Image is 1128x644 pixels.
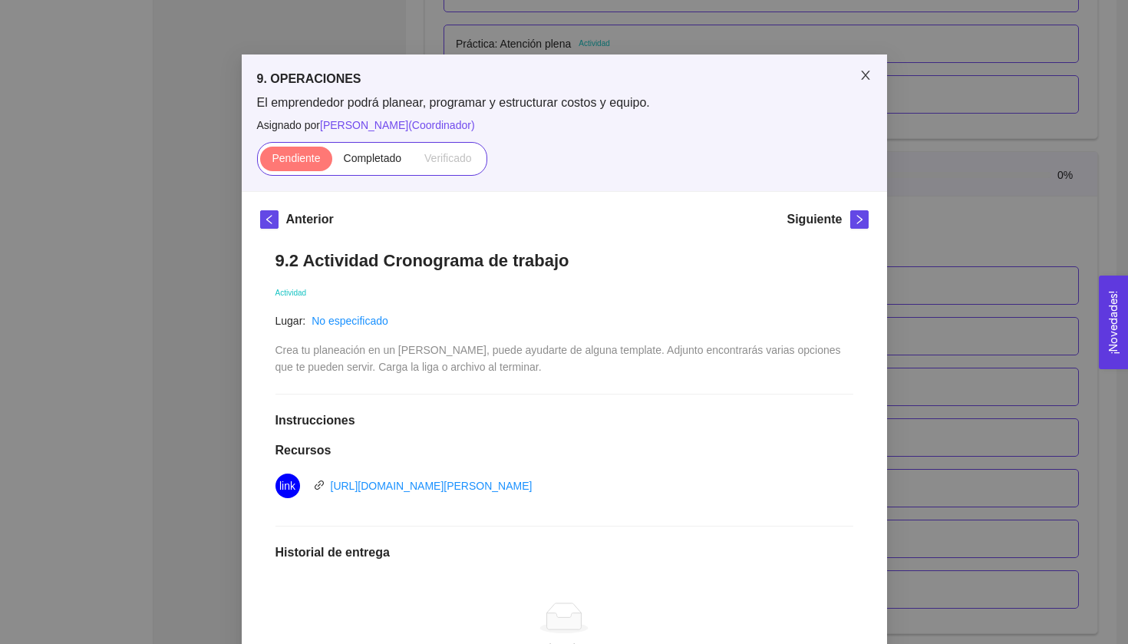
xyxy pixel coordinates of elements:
h1: Instrucciones [275,413,853,428]
article: Lugar: [275,312,306,329]
h1: 9.2 Actividad Cronograma de trabajo [275,250,853,271]
span: Crea tu planeación en un [PERSON_NAME], puede ayudarte de alguna template. Adjunto encontrarás va... [275,344,844,373]
span: El emprendedor podrá planear, programar y estructurar costos y equipo. [257,94,872,111]
h5: Anterior [286,210,334,229]
span: Completado [344,152,402,164]
span: [PERSON_NAME] ( Coordinador ) [320,119,475,131]
span: close [859,69,872,81]
span: link [279,474,295,498]
h5: Siguiente [787,210,842,229]
h5: 9. OPERACIONES [257,70,872,88]
span: left [261,214,278,225]
h1: Recursos [275,443,853,458]
a: [URL][DOMAIN_NAME][PERSON_NAME] [331,480,533,492]
span: Verificado [424,152,471,164]
button: left [260,210,279,229]
button: right [850,210,869,229]
span: Actividad [275,289,307,297]
span: right [851,214,868,225]
button: Open Feedback Widget [1099,276,1128,369]
span: Asignado por [257,117,872,134]
span: Pendiente [272,152,320,164]
a: No especificado [312,315,388,327]
h1: Historial de entrega [275,545,853,560]
button: Close [844,54,887,97]
span: link [314,480,325,490]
